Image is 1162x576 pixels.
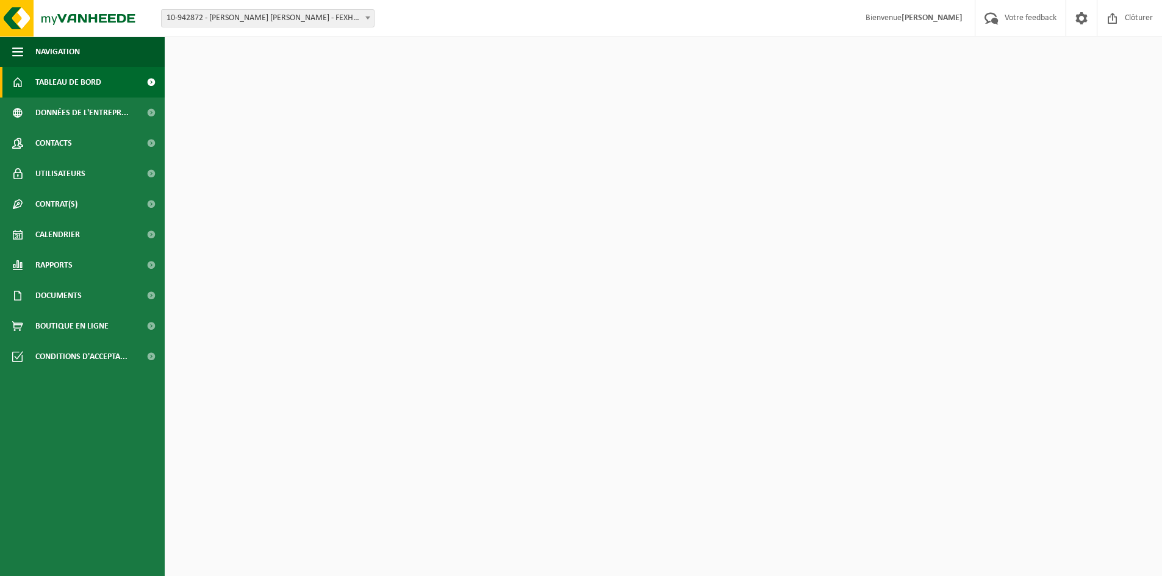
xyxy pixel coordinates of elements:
[35,219,80,250] span: Calendrier
[35,98,129,128] span: Données de l'entrepr...
[35,67,101,98] span: Tableau de bord
[35,311,109,341] span: Boutique en ligne
[35,341,127,372] span: Conditions d'accepta...
[35,158,85,189] span: Utilisateurs
[35,128,72,158] span: Contacts
[161,9,375,27] span: 10-942872 - VIEIRA LOPEZ CEDRIC - FEXHE-LE-HAUT-CLOCHER
[162,10,374,27] span: 10-942872 - VIEIRA LOPEZ CEDRIC - FEXHE-LE-HAUT-CLOCHER
[35,250,73,280] span: Rapports
[35,280,82,311] span: Documents
[35,37,80,67] span: Navigation
[35,189,77,219] span: Contrat(s)
[902,13,963,23] strong: [PERSON_NAME]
